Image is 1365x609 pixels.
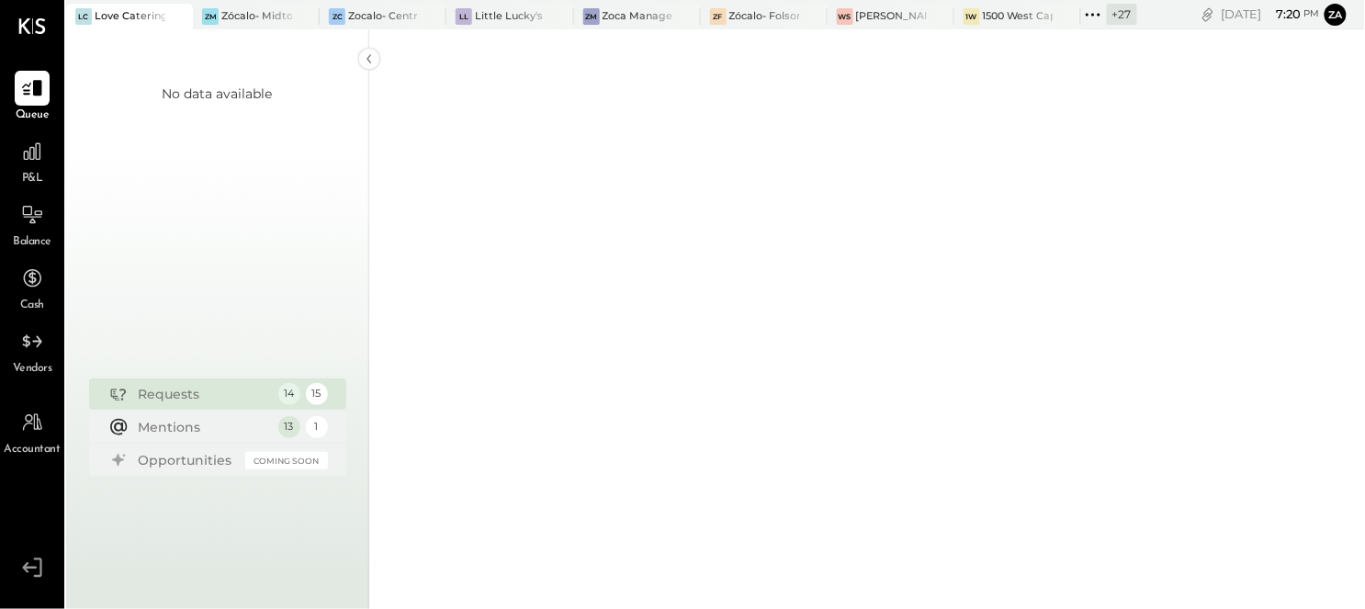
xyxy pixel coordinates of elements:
[22,171,43,187] span: P&L
[95,9,165,24] div: Love Catering, Inc.
[1,324,63,378] a: Vendors
[278,383,300,405] div: 14
[983,9,1054,24] div: 1500 West Capital LP
[5,442,61,458] span: Accountant
[306,416,328,438] div: 1
[603,9,673,24] div: Zoca Management Services Inc
[1222,6,1320,23] div: [DATE]
[20,298,44,314] span: Cash
[710,8,727,25] div: ZF
[583,8,600,25] div: ZM
[964,8,980,25] div: 1W
[1,71,63,124] a: Queue
[837,8,853,25] div: WS
[16,107,50,124] span: Queue
[278,416,300,438] div: 13
[163,85,273,103] div: No data available
[202,8,219,25] div: ZM
[139,418,269,436] div: Mentions
[1,405,63,458] a: Accountant
[245,452,328,469] div: Coming Soon
[729,9,800,24] div: Zócalo- Folsom
[13,234,51,251] span: Balance
[1325,4,1347,26] button: Za
[1,134,63,187] a: P&L
[1199,5,1217,24] div: copy link
[329,8,345,25] div: ZC
[75,8,92,25] div: LC
[348,9,419,24] div: Zocalo- Central Kitchen (Commissary)
[456,8,472,25] div: LL
[139,385,269,403] div: Requests
[306,383,328,405] div: 15
[1304,7,1320,20] span: pm
[1107,4,1137,25] div: + 27
[1,261,63,314] a: Cash
[1,197,63,251] a: Balance
[856,9,927,24] div: [PERSON_NAME]
[13,361,52,378] span: Vendors
[475,9,546,24] div: Little Lucky's LLC(Lucky's Soho)
[139,451,236,469] div: Opportunities
[221,9,292,24] div: Zócalo- Midtown (Zoca Inc.)
[1265,6,1302,23] span: 7 : 20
